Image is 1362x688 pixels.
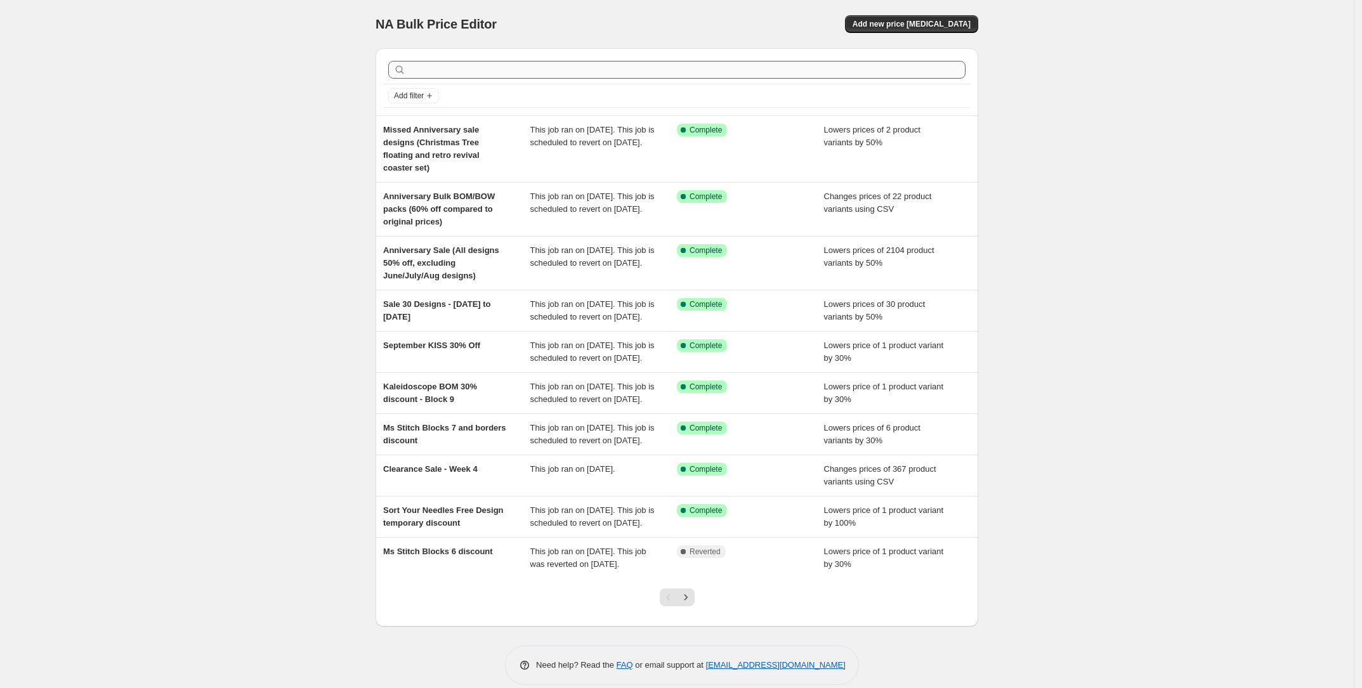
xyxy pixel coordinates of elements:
span: Ms Stitch Blocks 6 discount [383,547,493,556]
span: This job ran on [DATE]. This job is scheduled to revert on [DATE]. [530,299,655,321]
span: Missed Anniversary sale designs (Christmas Tree floating and retro revival coaster set) [383,125,480,172]
span: Anniversary Sale (All designs 50% off, excluding June/July/Aug designs) [383,245,499,280]
span: Complete [690,299,722,309]
span: This job ran on [DATE]. This job is scheduled to revert on [DATE]. [530,382,655,404]
span: Sort Your Needles Free Design temporary discount [383,505,504,528]
button: Add filter [388,88,439,103]
nav: Pagination [660,588,695,606]
span: Add new price [MEDICAL_DATA] [853,19,971,29]
span: Complete [690,125,722,135]
span: Add filter [394,91,424,101]
span: Changes prices of 367 product variants using CSV [824,464,936,486]
button: Next [677,588,695,606]
span: Lowers price of 1 product variant by 30% [824,382,944,404]
span: Complete [690,191,722,202]
span: Complete [690,245,722,256]
span: This job ran on [DATE]. This job is scheduled to revert on [DATE]. [530,505,655,528]
span: This job ran on [DATE]. [530,464,615,474]
span: Anniversary Bulk BOM/BOW packs (60% off compared to original prices) [383,191,495,226]
span: Lowers price of 1 product variant by 30% [824,547,944,569]
span: or email support at [633,660,706,670]
span: This job ran on [DATE]. This job is scheduled to revert on [DATE]. [530,125,655,147]
span: This job ran on [DATE]. This job is scheduled to revert on [DATE]. [530,423,655,445]
span: This job ran on [DATE]. This job is scheduled to revert on [DATE]. [530,245,655,268]
a: [EMAIL_ADDRESS][DOMAIN_NAME] [706,660,846,670]
span: NA Bulk Price Editor [376,17,497,31]
button: Add new price [MEDICAL_DATA] [845,15,978,33]
span: Kaleidoscope BOM 30% discount - Block 9 [383,382,477,404]
span: Lowers price of 1 product variant by 100% [824,505,944,528]
span: Complete [690,382,722,392]
span: This job ran on [DATE]. This job was reverted on [DATE]. [530,547,646,569]
span: Changes prices of 22 product variants using CSV [824,191,932,214]
span: Need help? Read the [536,660,617,670]
span: Lowers prices of 2104 product variants by 50% [824,245,934,268]
span: Clearance Sale - Week 4 [383,464,478,474]
span: Ms Stitch Blocks 7 and borders discount [383,423,506,445]
span: Complete [690,464,722,474]
span: Complete [690,423,722,433]
span: This job ran on [DATE]. This job is scheduled to revert on [DATE]. [530,191,655,214]
span: Lowers prices of 30 product variants by 50% [824,299,926,321]
span: Reverted [690,547,721,557]
span: Complete [690,505,722,516]
span: September KISS 30% Off [383,341,480,350]
span: Sale 30 Designs - [DATE] to [DATE] [383,299,491,321]
a: FAQ [617,660,633,670]
span: Lowers price of 1 product variant by 30% [824,341,944,363]
span: Lowers prices of 6 product variants by 30% [824,423,920,445]
span: Complete [690,341,722,351]
span: This job ran on [DATE]. This job is scheduled to revert on [DATE]. [530,341,655,363]
span: Lowers prices of 2 product variants by 50% [824,125,920,147]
